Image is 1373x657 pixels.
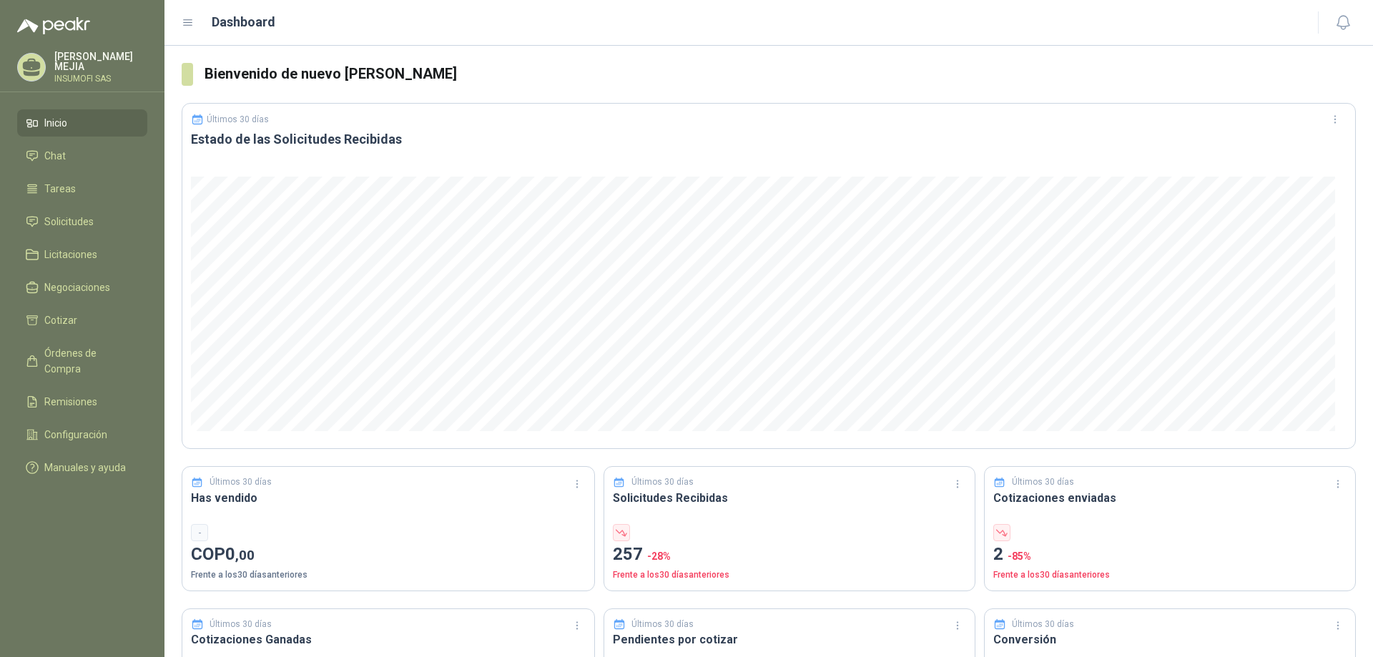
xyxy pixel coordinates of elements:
[210,618,272,631] p: Últimos 30 días
[44,214,94,229] span: Solicitudes
[44,312,77,328] span: Cotizar
[205,63,1356,85] h3: Bienvenido de nuevo [PERSON_NAME]
[17,307,147,334] a: Cotizar
[17,274,147,301] a: Negociaciones
[212,12,275,32] h1: Dashboard
[1012,618,1074,631] p: Últimos 30 días
[993,489,1347,507] h3: Cotizaciones enviadas
[993,541,1347,568] p: 2
[17,421,147,448] a: Configuración
[17,241,147,268] a: Licitaciones
[44,247,97,262] span: Licitaciones
[44,427,107,443] span: Configuración
[17,175,147,202] a: Tareas
[191,131,1347,148] h3: Estado de las Solicitudes Recibidas
[44,280,110,295] span: Negociaciones
[235,547,255,563] span: ,00
[191,568,586,582] p: Frente a los 30 días anteriores
[44,460,126,475] span: Manuales y ayuda
[17,142,147,169] a: Chat
[17,109,147,137] a: Inicio
[191,489,586,507] h3: Has vendido
[647,550,671,562] span: -28 %
[44,115,67,131] span: Inicio
[44,148,66,164] span: Chat
[210,475,272,489] p: Últimos 30 días
[17,17,90,34] img: Logo peakr
[993,568,1347,582] p: Frente a los 30 días anteriores
[207,114,269,124] p: Últimos 30 días
[1012,475,1074,489] p: Últimos 30 días
[44,345,134,377] span: Órdenes de Compra
[1008,550,1031,562] span: -85 %
[613,568,966,582] p: Frente a los 30 días anteriores
[44,181,76,197] span: Tareas
[17,340,147,382] a: Órdenes de Compra
[631,475,694,489] p: Últimos 30 días
[191,524,208,541] div: -
[54,74,147,83] p: INSUMOFI SAS
[17,454,147,481] a: Manuales y ayuda
[993,631,1347,648] h3: Conversión
[17,208,147,235] a: Solicitudes
[225,544,255,564] span: 0
[613,489,966,507] h3: Solicitudes Recibidas
[613,631,966,648] h3: Pendientes por cotizar
[191,631,586,648] h3: Cotizaciones Ganadas
[631,618,694,631] p: Últimos 30 días
[613,541,966,568] p: 257
[44,394,97,410] span: Remisiones
[17,388,147,415] a: Remisiones
[54,51,147,71] p: [PERSON_NAME] MEJIA
[191,541,586,568] p: COP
